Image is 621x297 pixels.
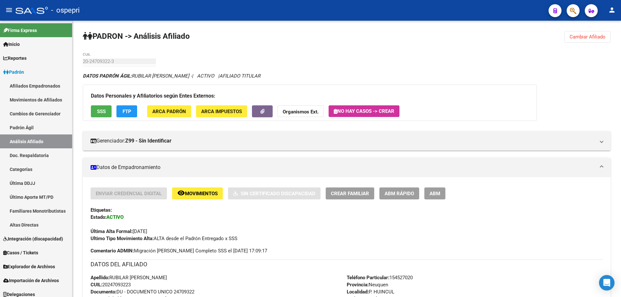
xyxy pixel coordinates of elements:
strong: Última Alta Formal: [91,228,133,234]
button: ABM [424,187,445,199]
mat-panel-title: Gerenciador: [91,137,595,144]
div: Open Intercom Messenger [599,275,615,291]
mat-expansion-panel-header: Gerenciador:Z99 - Sin Identificar [83,131,611,151]
button: No hay casos -> Crear [329,105,399,117]
button: Enviar Credencial Digital [91,187,167,199]
button: Organismos Ext. [278,105,324,117]
strong: DATOS PADRÓN ÁGIL: [83,73,132,79]
span: Importación de Archivos [3,277,59,284]
span: ARCA Impuestos [201,109,242,114]
strong: Provincia: [347,282,369,288]
span: ALTA desde el Padrón Entregado x SSS [91,236,237,241]
span: P. HUINCUL [347,289,394,295]
span: Enviar Credencial Digital [96,191,162,196]
span: Crear Familiar [331,191,369,196]
mat-icon: person [608,6,616,14]
span: RUBILAR [PERSON_NAME] - [83,73,192,79]
mat-icon: remove_red_eye [177,189,185,197]
span: 20247093223 [91,282,131,288]
span: DU - DOCUMENTO UNICO 24709322 [91,289,194,295]
span: SSS [97,109,106,114]
span: RUBILAR [PERSON_NAME] [91,275,167,281]
button: Cambiar Afiliado [564,31,611,43]
h3: DATOS DEL AFILIADO [91,260,603,269]
button: SSS [91,105,112,117]
span: Inicio [3,41,20,48]
span: Sin Certificado Discapacidad [241,191,315,196]
strong: Organismos Ext. [283,109,319,115]
span: Integración (discapacidad) [3,235,63,242]
span: Cambiar Afiliado [570,34,605,40]
strong: Z99 - Sin Identificar [125,137,171,144]
strong: Apellido: [91,275,109,281]
strong: Ultimo Tipo Movimiento Alta: [91,236,154,241]
mat-panel-title: Datos de Empadronamiento [91,164,595,171]
mat-icon: menu [5,6,13,14]
span: Explorador de Archivos [3,263,55,270]
strong: Localidad: [347,289,369,295]
button: Movimientos [172,187,223,199]
span: [DATE] [91,228,147,234]
button: ARCA Impuestos [196,105,247,117]
button: ABM Rápido [379,187,419,199]
span: ABM [430,191,440,196]
strong: Documento: [91,289,116,295]
span: Reportes [3,55,27,62]
span: ABM Rápido [385,191,414,196]
span: Padrón [3,69,24,76]
span: AFILIADO TITULAR [219,73,260,79]
button: Sin Certificado Discapacidad [228,187,321,199]
strong: CUIL: [91,282,102,288]
span: ARCA Padrón [152,109,186,114]
span: Migración [PERSON_NAME] Completo SSS el [DATE] 17:09:17 [91,247,267,254]
span: - ospepri [51,3,80,17]
strong: Etiquetas: [91,207,112,213]
span: No hay casos -> Crear [334,108,394,114]
mat-expansion-panel-header: Datos de Empadronamiento [83,158,611,177]
h3: Datos Personales y Afiliatorios según Entes Externos: [91,91,529,101]
span: Casos / Tickets [3,249,38,256]
button: ARCA Padrón [147,105,191,117]
button: FTP [116,105,137,117]
span: Firma Express [3,27,37,34]
i: | ACTIVO | [83,73,260,79]
span: Neuquen [347,282,388,288]
span: Movimientos [185,191,218,196]
button: Crear Familiar [326,187,374,199]
strong: Comentario ADMIN: [91,248,134,254]
strong: PADRON -> Análisis Afiliado [83,32,190,41]
span: 154527020 [347,275,413,281]
span: FTP [123,109,131,114]
strong: ACTIVO [106,214,124,220]
strong: Teléfono Particular: [347,275,389,281]
strong: Estado: [91,214,106,220]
